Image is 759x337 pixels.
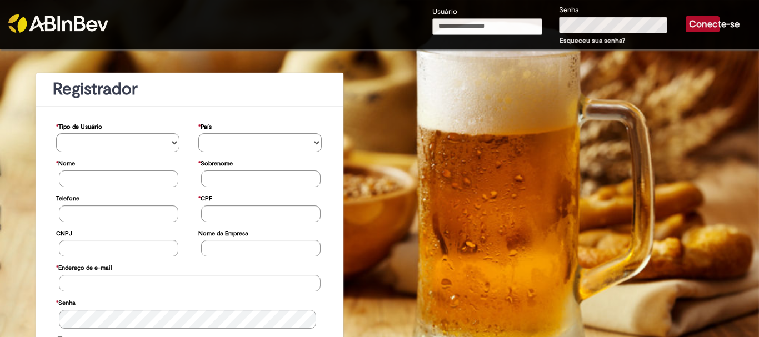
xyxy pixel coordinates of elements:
font: Usuário [432,7,457,16]
font: Senha [58,299,76,307]
a: Esqueceu sua senha? [560,36,625,45]
button: Conecte-se [686,16,720,32]
font: Registrador [53,78,138,100]
font: CPF [201,194,212,203]
font: Conecte-se [689,18,740,30]
font: CNPJ [56,229,72,238]
font: Nome da Empresa [198,229,248,238]
font: País [201,123,212,131]
font: Sobrenome [201,159,233,168]
font: Nome [58,159,75,168]
font: Tipo de Usuário [58,123,102,131]
font: Senha [559,5,579,14]
font: Telefone [56,194,79,203]
font: Endereço de e-mail [58,264,112,272]
img: ABInbev-white.png [8,14,108,33]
